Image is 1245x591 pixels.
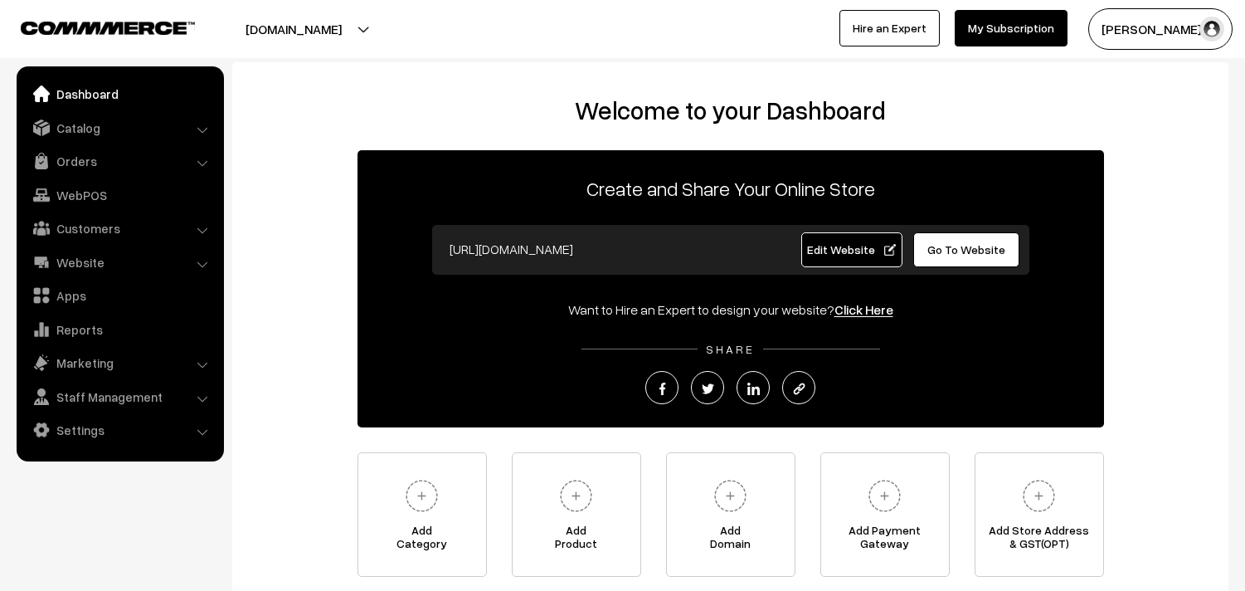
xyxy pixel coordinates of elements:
a: WebPOS [21,180,218,210]
img: plus.svg [708,473,753,519]
span: Edit Website [807,242,896,256]
img: plus.svg [862,473,907,519]
span: Add Category [358,524,486,557]
img: plus.svg [553,473,599,519]
img: plus.svg [399,473,445,519]
a: Marketing [21,348,218,378]
span: Add Payment Gateway [821,524,949,557]
a: Hire an Expert [839,10,940,46]
span: Go To Website [927,242,1005,256]
a: Edit Website [801,232,902,267]
a: Apps [21,281,218,310]
a: Settings [21,415,218,445]
span: Add Product [513,524,640,557]
a: AddProduct [512,452,641,577]
a: Customers [21,213,218,243]
button: [DOMAIN_NAME] [187,8,400,50]
a: Click Here [834,301,893,318]
h2: Welcome to your Dashboard [249,95,1212,125]
a: Dashboard [21,79,218,109]
a: AddCategory [357,452,487,577]
a: AddDomain [666,452,795,577]
a: Orders [21,146,218,176]
img: user [1199,17,1224,42]
span: Add Domain [667,524,795,557]
a: Add Store Address& GST(OPT) [975,452,1104,577]
img: plus.svg [1016,473,1062,519]
a: Go To Website [913,232,1020,267]
span: Add Store Address & GST(OPT) [975,524,1103,557]
a: Add PaymentGateway [820,452,950,577]
a: My Subscription [955,10,1067,46]
img: COMMMERCE [21,22,195,34]
button: [PERSON_NAME] s… [1088,8,1233,50]
a: COMMMERCE [21,17,166,37]
a: Staff Management [21,382,218,412]
a: Website [21,247,218,277]
a: Reports [21,315,218,344]
div: Want to Hire an Expert to design your website? [357,300,1104,320]
p: Create and Share Your Online Store [357,173,1104,203]
span: SHARE [698,342,763,356]
a: Catalog [21,113,218,143]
